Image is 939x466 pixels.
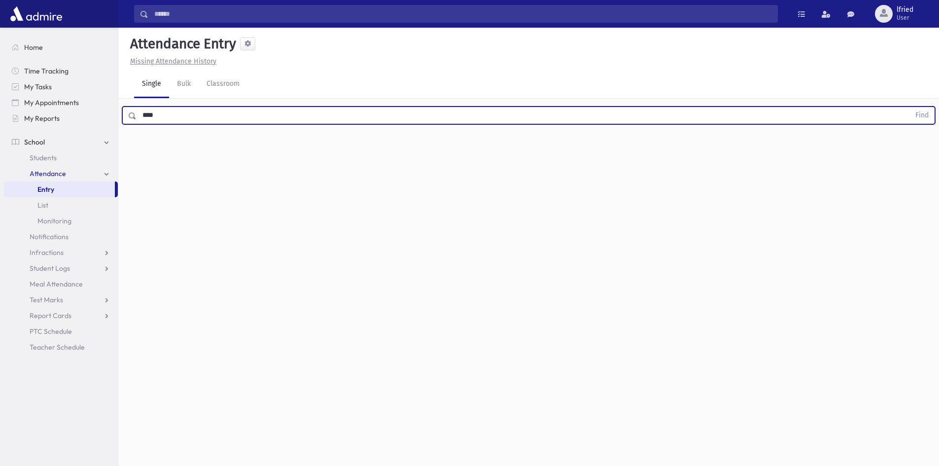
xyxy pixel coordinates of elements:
[24,67,69,75] span: Time Tracking
[8,4,65,24] img: AdmirePro
[4,276,118,292] a: Meal Attendance
[4,150,118,166] a: Students
[30,327,72,336] span: PTC Schedule
[4,181,115,197] a: Entry
[37,201,48,210] span: List
[30,343,85,352] span: Teacher Schedule
[30,153,57,162] span: Students
[169,71,199,98] a: Bulk
[4,134,118,150] a: School
[199,71,247,98] a: Classroom
[134,71,169,98] a: Single
[4,79,118,95] a: My Tasks
[30,169,66,178] span: Attendance
[126,57,216,66] a: Missing Attendance History
[30,232,69,241] span: Notifications
[130,57,216,66] u: Missing Attendance History
[4,323,118,339] a: PTC Schedule
[24,114,60,123] span: My Reports
[4,213,118,229] a: Monitoring
[4,229,118,245] a: Notifications
[4,292,118,308] a: Test Marks
[4,95,118,110] a: My Appointments
[37,185,54,194] span: Entry
[4,39,118,55] a: Home
[897,14,913,22] span: User
[909,107,935,124] button: Find
[897,6,913,14] span: lfried
[4,245,118,260] a: Infractions
[24,82,52,91] span: My Tasks
[30,280,83,288] span: Meal Attendance
[4,110,118,126] a: My Reports
[148,5,777,23] input: Search
[30,248,64,257] span: Infractions
[24,98,79,107] span: My Appointments
[24,43,43,52] span: Home
[126,36,236,52] h5: Attendance Entry
[30,264,70,273] span: Student Logs
[24,138,45,146] span: School
[4,166,118,181] a: Attendance
[4,308,118,323] a: Report Cards
[30,311,71,320] span: Report Cards
[4,339,118,355] a: Teacher Schedule
[4,260,118,276] a: Student Logs
[4,63,118,79] a: Time Tracking
[37,216,71,225] span: Monitoring
[30,295,63,304] span: Test Marks
[4,197,118,213] a: List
